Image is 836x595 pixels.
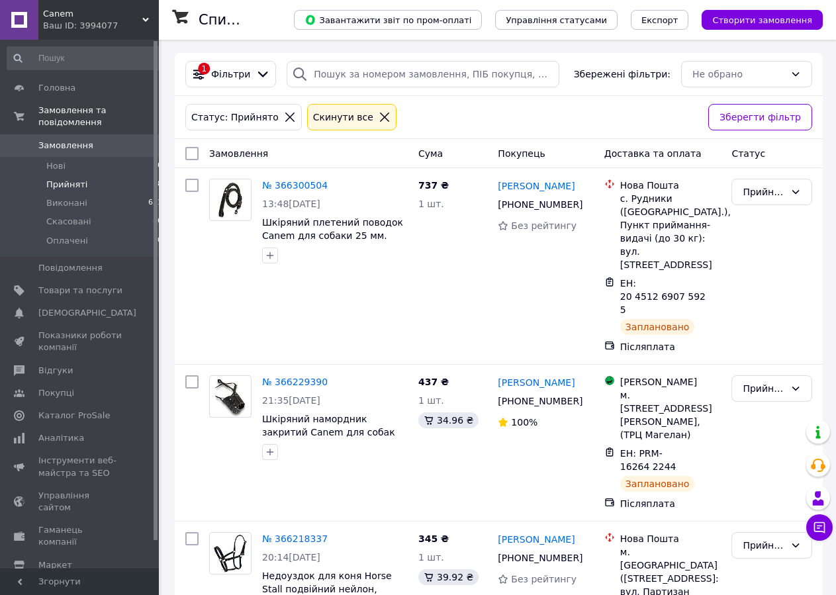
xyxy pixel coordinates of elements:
[215,179,246,220] img: Фото товару
[418,569,479,585] div: 39.92 ₴
[158,160,162,172] span: 0
[511,220,577,231] span: Без рейтингу
[418,395,444,406] span: 1 шт.
[495,10,618,30] button: Управління статусами
[46,216,91,228] span: Скасовані
[498,533,575,546] a: [PERSON_NAME]
[495,392,583,410] div: [PHONE_NUMBER]
[620,532,721,545] div: Нова Пошта
[38,330,122,353] span: Показники роботи компанії
[38,387,74,399] span: Покупці
[620,389,721,441] div: м. [STREET_ADDRESS][PERSON_NAME], (ТРЦ Магелан)
[418,148,443,159] span: Cума
[294,10,482,30] button: Завантажити звіт по пром-оплаті
[209,532,252,574] a: Фото товару
[209,148,268,159] span: Замовлення
[498,376,575,389] a: [PERSON_NAME]
[720,110,801,124] span: Зберегти фільтр
[506,15,607,25] span: Управління статусами
[511,574,577,584] span: Без рейтингу
[210,533,251,574] img: Фото товару
[418,533,449,544] span: 345 ₴
[620,278,706,315] span: ЕН: 20 4512 6907 5925
[418,552,444,563] span: 1 шт.
[209,179,252,221] a: Фото товару
[304,14,471,26] span: Завантажити звіт по пром-оплаті
[620,179,721,192] div: Нова Пошта
[211,68,250,81] span: Фільтри
[604,148,702,159] span: Доставка та оплата
[46,235,88,247] span: Оплачені
[418,377,449,387] span: 437 ₴
[148,197,162,209] span: 651
[46,160,66,172] span: Нові
[620,476,695,492] div: Заплановано
[743,185,785,199] div: Прийнято
[38,82,75,94] span: Головна
[262,414,395,490] a: Шкіряний намордник закритий Canem для собак Стаффорд довжина 9 см, обхват морди 37 см. Суцільний ...
[688,14,823,24] a: Створити замовлення
[620,340,721,353] div: Післяплата
[38,410,110,422] span: Каталог ProSale
[38,490,122,514] span: Управління сайтом
[641,15,678,25] span: Експорт
[153,216,162,228] span: 80
[38,262,103,274] span: Повідомлення
[806,514,833,541] button: Чат з покупцем
[620,192,721,271] div: с. Рудники ([GEOGRAPHIC_DATA].), Пункт приймання-видачі (до 30 кг): вул. [STREET_ADDRESS]
[215,376,246,417] img: Фото товару
[262,180,328,191] a: № 366300504
[287,61,559,87] input: Пошук за номером замовлення, ПІБ покупця, номером телефону, Email, номером накладної
[498,148,545,159] span: Покупець
[199,12,333,28] h1: Список замовлень
[262,533,328,544] a: № 366218337
[743,381,785,396] div: Прийнято
[158,179,162,191] span: 8
[38,432,84,444] span: Аналітика
[511,417,537,428] span: 100%
[620,497,721,510] div: Післяплата
[262,199,320,209] span: 13:48[DATE]
[38,105,159,128] span: Замовлення та повідомлення
[692,67,785,81] div: Не обрано
[158,235,162,247] span: 0
[712,15,812,25] span: Створити замовлення
[574,68,671,81] span: Збережені фільтри:
[495,195,583,214] div: [PHONE_NUMBER]
[620,375,721,389] div: [PERSON_NAME]
[38,140,93,152] span: Замовлення
[46,197,87,209] span: Виконані
[189,110,281,124] div: Статус: Прийнято
[708,104,812,130] button: Зберегти фільтр
[495,549,583,567] div: [PHONE_NUMBER]
[43,20,159,32] div: Ваш ID: 3994077
[418,412,479,428] div: 34.96 ₴
[702,10,823,30] button: Створити замовлення
[620,319,695,335] div: Заплановано
[731,148,765,159] span: Статус
[743,538,785,553] div: Прийнято
[310,110,376,124] div: Cкинути все
[209,375,252,418] a: Фото товару
[38,455,122,479] span: Інструменти веб-майстра та SEO
[620,448,676,472] span: ЕН: PRM-16264 2244
[418,199,444,209] span: 1 шт.
[43,8,142,20] span: Canem
[38,285,122,297] span: Товари та послуги
[38,307,136,319] span: [DEMOGRAPHIC_DATA]
[498,179,575,193] a: [PERSON_NAME]
[418,180,449,191] span: 737 ₴
[46,179,87,191] span: Прийняті
[262,217,403,267] a: Шкіряний плетений поводок Canem для собаки 25 мм. Поводок шкіряний Коса Квадрат для собак Чорний
[7,46,163,70] input: Пошук
[262,377,328,387] a: № 366229390
[262,395,320,406] span: 21:35[DATE]
[38,524,122,548] span: Гаманець компанії
[38,365,73,377] span: Відгуки
[631,10,689,30] button: Експорт
[262,552,320,563] span: 20:14[DATE]
[38,559,72,571] span: Маркет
